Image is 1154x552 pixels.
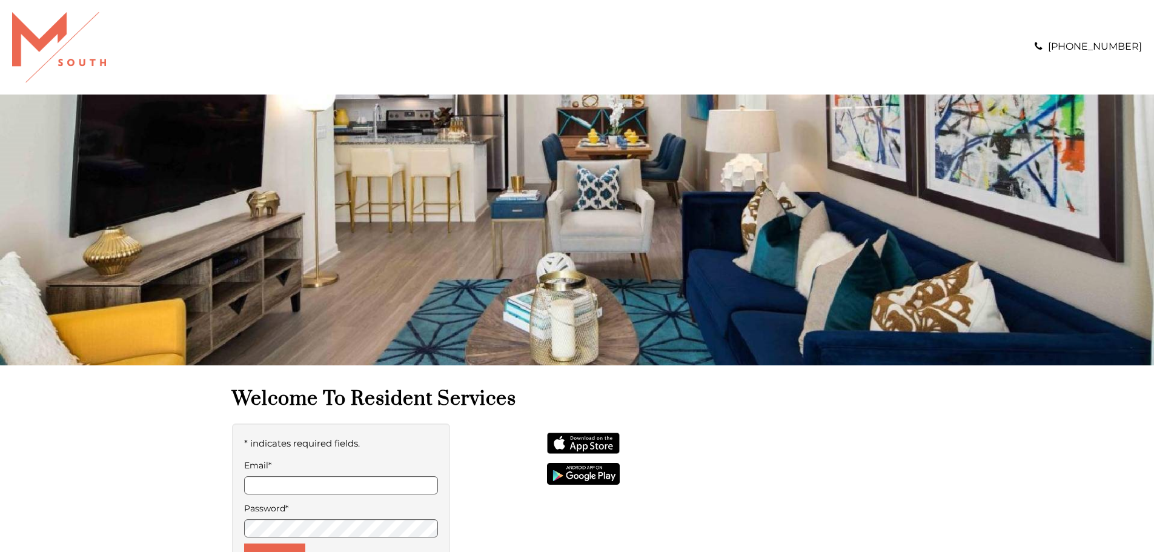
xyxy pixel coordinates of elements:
a: [PHONE_NUMBER] [1048,41,1142,52]
img: App Store [547,433,620,454]
p: * indicates required fields. [244,436,439,451]
a: Logo [12,41,106,52]
img: Get it on Google Play [547,463,620,485]
label: Password* [244,500,439,516]
img: A graphic with a red M and the word SOUTH. [12,12,106,82]
h1: Welcome to Resident Services [232,387,923,411]
label: Email* [244,457,439,473]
